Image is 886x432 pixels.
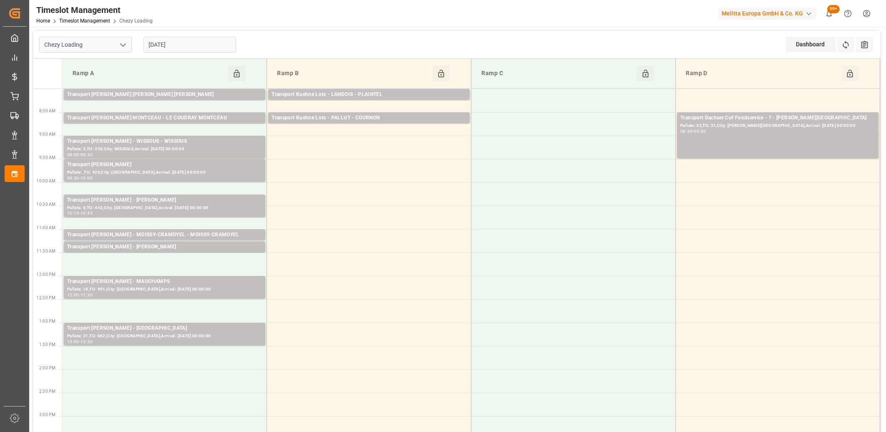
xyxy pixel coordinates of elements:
[39,342,55,347] span: 1:30 PM
[67,137,262,146] div: Transport [PERSON_NAME] - WISSOUS - WISSOUS
[694,129,706,133] div: 09:30
[69,66,228,81] div: Ramp A
[36,272,55,277] span: 12:00 PM
[81,211,93,215] div: 10:45
[39,37,132,53] input: Type to search/select
[680,114,875,122] div: Transport Dachser Cof Foodservice - ? - [PERSON_NAME][GEOGRAPHIC_DATA]
[67,153,79,157] div: 09:00
[67,239,262,246] div: Pallets: 2,TU: 160,City: MOISSY-CRAMOYEL,Arrival: [DATE] 00:00:00
[67,146,262,153] div: Pallets: 3,TU: 320,City: WISSOUS,Arrival: [DATE] 00:00:00
[827,5,840,13] span: 99+
[39,155,55,160] span: 9:30 AM
[67,243,262,251] div: Transport [PERSON_NAME] - [PERSON_NAME]
[67,231,262,239] div: Transport [PERSON_NAME] - MOISSY-CRAMOYEL - MOISSY-CRAMOYEL
[67,251,262,258] div: Pallets: ,TU: 196,City: [GEOGRAPHIC_DATA],Arrival: [DATE] 00:00:00
[67,293,79,297] div: 12:00
[478,66,637,81] div: Ramp C
[272,99,466,106] div: Pallets: 4,TU: 270,City: PLAINTEL,Arrival: [DATE] 00:00:00
[36,225,55,230] span: 11:00 AM
[67,196,262,205] div: Transport [PERSON_NAME] - [PERSON_NAME]
[36,4,153,16] div: Timeslot Management
[67,333,262,340] div: Pallets: 21,TU: 662,City: [GEOGRAPHIC_DATA],Arrival: [DATE] 00:00:00
[67,114,262,122] div: Transport [PERSON_NAME] MONTCEAU - LE COUDRAY MONTCEAU
[67,324,262,333] div: Transport [PERSON_NAME] - [GEOGRAPHIC_DATA]
[36,18,50,24] a: Home
[67,161,262,169] div: Transport [PERSON_NAME]
[692,129,694,133] div: -
[39,319,55,323] span: 1:00 PM
[67,340,79,344] div: 13:00
[67,205,262,212] div: Pallets: 5,TU: 443,City: [GEOGRAPHIC_DATA],Arrival: [DATE] 00:00:00
[67,122,262,129] div: Pallets: ,TU: 95,City: [GEOGRAPHIC_DATA],Arrival: [DATE] 00:00:00
[274,66,433,81] div: Ramp B
[81,176,93,180] div: 10:00
[59,18,110,24] a: Timeslot Management
[36,202,55,207] span: 10:30 AM
[81,293,93,297] div: 12:30
[272,91,466,99] div: Transport Kuehne Lots - LANDOIS - PLAINTEL
[786,37,836,52] div: Dashboard
[682,66,841,81] div: Ramp D
[67,169,262,176] div: Pallets: ,TU: 420,City: [GEOGRAPHIC_DATA],Arrival: [DATE] 00:00:00
[79,293,81,297] div: -
[67,91,262,99] div: Transport [PERSON_NAME] [PERSON_NAME] [PERSON_NAME]
[79,153,81,157] div: -
[39,389,55,394] span: 2:30 PM
[81,340,93,344] div: 13:30
[39,109,55,113] span: 8:30 AM
[680,129,692,133] div: 08:30
[79,340,81,344] div: -
[272,114,466,122] div: Transport Kuehne Lots - PALLUT - COURNON
[39,412,55,417] span: 3:00 PM
[79,176,81,180] div: -
[67,278,262,286] div: Transport [PERSON_NAME] - MAUCHAMPS
[116,38,129,51] button: open menu
[67,99,262,106] div: Pallets: ,TU: 76,City: [PERSON_NAME] [PERSON_NAME],Arrival: [DATE] 00:00:00
[718,8,816,20] div: Melitta Europa GmbH & Co. KG
[718,5,820,21] button: Melitta Europa GmbH & Co. KG
[680,122,875,129] div: Pallets: 32,TU: 31,City: [PERSON_NAME][GEOGRAPHIC_DATA],Arrival: [DATE] 00:00:00
[79,211,81,215] div: -
[820,4,838,23] button: show 100 new notifications
[143,37,236,53] input: DD-MM-YYYY
[272,122,466,129] div: Pallets: ,TU: 487,City: [GEOGRAPHIC_DATA],Arrival: [DATE] 00:00:00
[67,211,79,215] div: 10:15
[39,132,55,136] span: 9:00 AM
[67,286,262,293] div: Pallets: 18,TU: 991,City: [GEOGRAPHIC_DATA],Arrival: [DATE] 00:00:00
[67,176,79,180] div: 09:30
[39,366,55,370] span: 2:00 PM
[838,4,857,23] button: Help Center
[36,249,55,253] span: 11:30 AM
[36,296,55,300] span: 12:30 PM
[36,179,55,183] span: 10:00 AM
[81,153,93,157] div: 09:30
